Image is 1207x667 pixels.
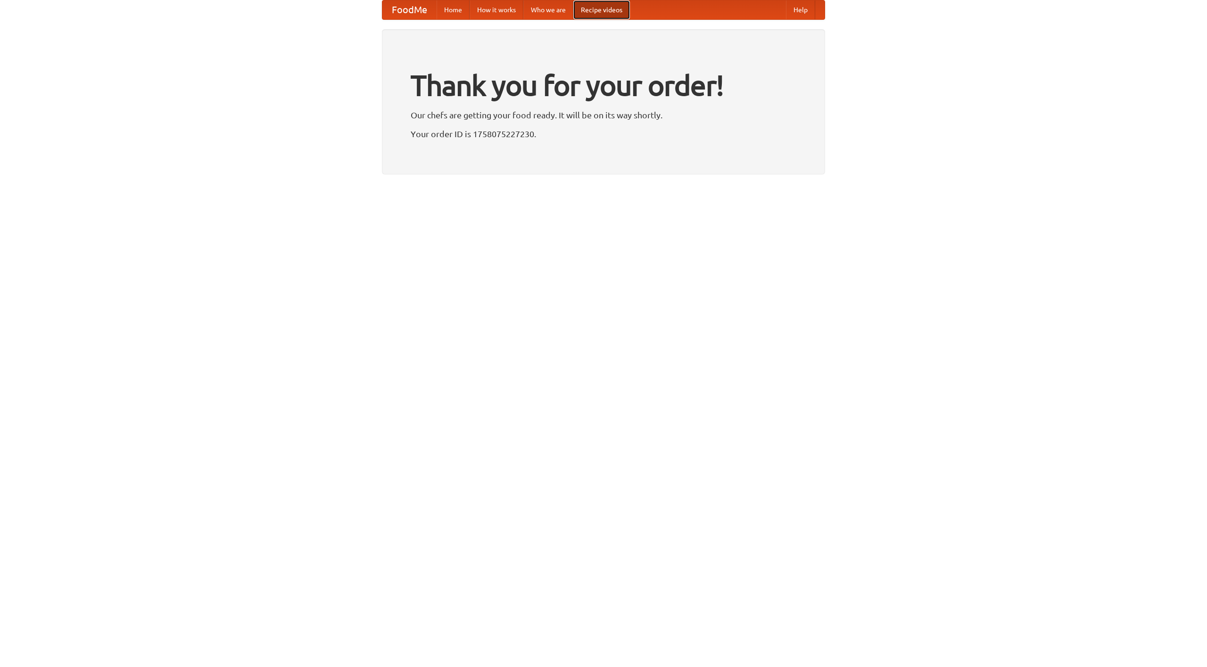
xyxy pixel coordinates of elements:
a: Recipe videos [573,0,630,19]
a: How it works [470,0,523,19]
h1: Thank you for your order! [411,63,796,108]
a: Home [437,0,470,19]
p: Our chefs are getting your food ready. It will be on its way shortly. [411,108,796,122]
p: Your order ID is 1758075227230. [411,127,796,141]
a: Who we are [523,0,573,19]
a: FoodMe [382,0,437,19]
a: Help [786,0,815,19]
